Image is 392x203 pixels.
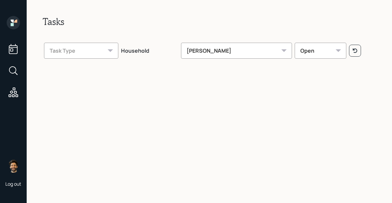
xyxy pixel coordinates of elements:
img: eric-schwartz-headshot.png [7,159,20,173]
th: Household [120,38,180,61]
div: Log out [5,181,21,187]
div: Task Type [44,43,118,59]
div: [PERSON_NAME] [181,43,292,59]
div: Open [295,43,346,59]
h2: Tasks [43,16,376,27]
